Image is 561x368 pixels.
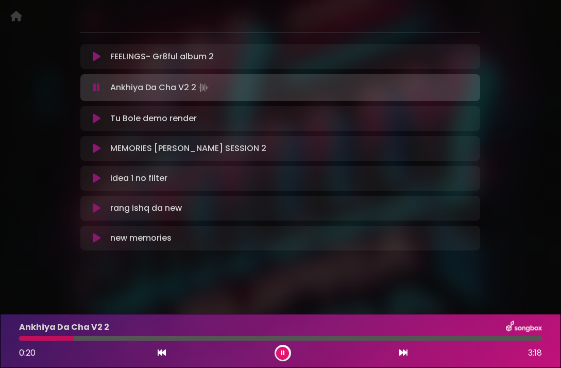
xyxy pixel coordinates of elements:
p: new memories [110,232,172,244]
p: Ankhiya Da Cha V2 2 [110,80,211,95]
p: Tu Bole demo render [110,112,197,125]
p: idea 1 no filter [110,172,167,185]
p: MEMORIES [PERSON_NAME] SESSION 2 [110,142,266,155]
img: waveform4.gif [196,80,211,95]
p: rang ishq da new [110,202,182,214]
p: FEELINGS- Gr8ful album 2 [110,51,214,63]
